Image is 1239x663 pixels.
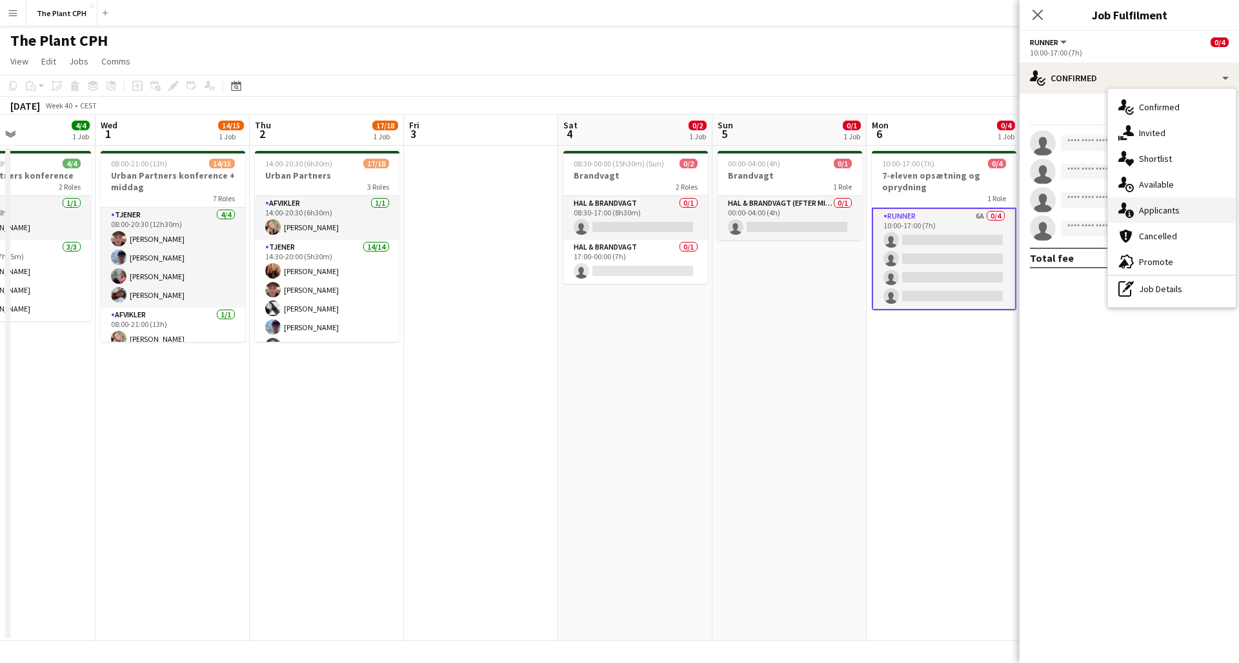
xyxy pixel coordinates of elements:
app-card-role: Runner6A0/410:00-17:00 (7h) [872,208,1016,310]
span: 4/4 [63,159,81,168]
span: Promote [1139,256,1173,268]
app-job-card: 08:30-00:00 (15h30m) (Sun)0/2Brandvagt2 RolesHal & brandvagt0/108:30-17:00 (8h30m) Hal & brandvag... [563,151,708,284]
span: 0/1 [834,159,852,168]
span: Confirmed [1139,101,1180,113]
span: 0/4 [1211,37,1229,47]
span: 17/18 [372,121,398,130]
a: Edit [36,53,61,70]
span: Wed [101,119,117,131]
span: Sun [718,119,733,131]
span: Invited [1139,127,1165,139]
span: 1 Role [987,193,1006,203]
div: Total fee [1030,252,1074,264]
span: 00:00-04:00 (4h) [728,159,780,168]
app-card-role: Afvikler1/108:00-21:00 (13h)[PERSON_NAME] [101,308,245,351]
div: 10:00-17:00 (7h) [1030,48,1229,57]
span: Comms [101,55,130,67]
span: 1 Role [833,182,852,192]
span: 14/15 [218,121,244,130]
span: 14/15 [209,159,235,168]
span: 0/4 [997,121,1015,130]
div: 1 Job [843,132,860,141]
h3: 7-eleven opsætning og oprydning [872,170,1016,193]
app-card-role: Hal & brandvagt0/117:00-00:00 (7h) [563,240,708,284]
span: View [10,55,28,67]
span: Fri [409,119,419,131]
h3: Brandvagt [563,170,708,181]
span: 08:30-00:00 (15h30m) (Sun) [574,159,664,168]
div: 1 Job [219,132,243,141]
div: 1 Job [72,132,89,141]
app-job-card: 00:00-04:00 (4h)0/1Brandvagt1 RoleHal & brandvagt (efter midnat)0/100:00-04:00 (4h) [718,151,862,240]
div: Job Details [1108,276,1236,302]
span: Edit [41,55,56,67]
span: Shortlist [1139,153,1172,164]
span: 1 [99,126,117,141]
div: CEST [80,101,97,110]
span: Mon [872,119,889,131]
div: [DATE] [10,99,40,112]
h3: Urban Partners [255,170,399,181]
span: 0/2 [680,159,698,168]
span: 3 Roles [367,182,389,192]
span: Runner [1030,37,1058,47]
span: 4/4 [72,121,90,130]
span: Jobs [69,55,88,67]
a: Jobs [64,53,94,70]
h1: The Plant CPH [10,31,108,50]
span: 7 Roles [213,193,235,203]
div: 1 Job [373,132,398,141]
span: Thu [255,119,271,131]
a: Comms [96,53,136,70]
span: 3 [407,126,419,141]
app-card-role: Tjener14/1414:30-20:00 (5h30m)[PERSON_NAME][PERSON_NAME][PERSON_NAME][PERSON_NAME][PERSON_NAME] [255,240,399,531]
h3: Brandvagt [718,170,862,181]
app-job-card: 08:00-21:00 (13h)14/15Urban Partners konference + middag7 RolesTjener4/408:00-20:30 (12h30m)[PERS... [101,151,245,342]
span: 0/4 [988,159,1006,168]
app-card-role: Tjener4/408:00-20:30 (12h30m)[PERSON_NAME][PERSON_NAME][PERSON_NAME][PERSON_NAME] [101,208,245,308]
span: 10:00-17:00 (7h) [882,159,934,168]
a: View [5,53,34,70]
div: 1 Job [689,132,706,141]
span: 6 [870,126,889,141]
button: The Plant CPH [26,1,97,26]
app-card-role: Hal & brandvagt (efter midnat)0/100:00-04:00 (4h) [718,196,862,240]
h3: Urban Partners konference + middag [101,170,245,193]
span: 0/2 [689,121,707,130]
app-job-card: 14:00-20:30 (6h30m)17/18Urban Partners3 RolesAfvikler1/114:00-20:30 (6h30m)[PERSON_NAME]Tjener14/... [255,151,399,342]
div: 1 Job [998,132,1014,141]
h3: Job Fulfilment [1020,6,1239,23]
span: 2 [253,126,271,141]
span: 2 Roles [676,182,698,192]
span: 17/18 [363,159,389,168]
button: Runner [1030,37,1069,47]
span: Applicants [1139,204,1180,216]
span: Week 40 [43,101,75,110]
span: 0/1 [843,121,861,130]
app-card-role: Hal & brandvagt0/108:30-17:00 (8h30m) [563,196,708,240]
app-card-role: Afvikler1/114:00-20:30 (6h30m)[PERSON_NAME] [255,196,399,240]
span: Available [1139,179,1174,190]
span: Sat [563,119,578,131]
div: Confirmed [1020,63,1239,94]
span: 08:00-21:00 (13h) [111,159,167,168]
span: 2 Roles [59,182,81,192]
span: Cancelled [1139,230,1177,242]
span: 4 [561,126,578,141]
span: 5 [716,126,733,141]
app-job-card: 10:00-17:00 (7h)0/47-eleven opsætning og oprydning1 RoleRunner6A0/410:00-17:00 (7h) [872,151,1016,310]
span: 14:00-20:30 (6h30m) [265,159,332,168]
